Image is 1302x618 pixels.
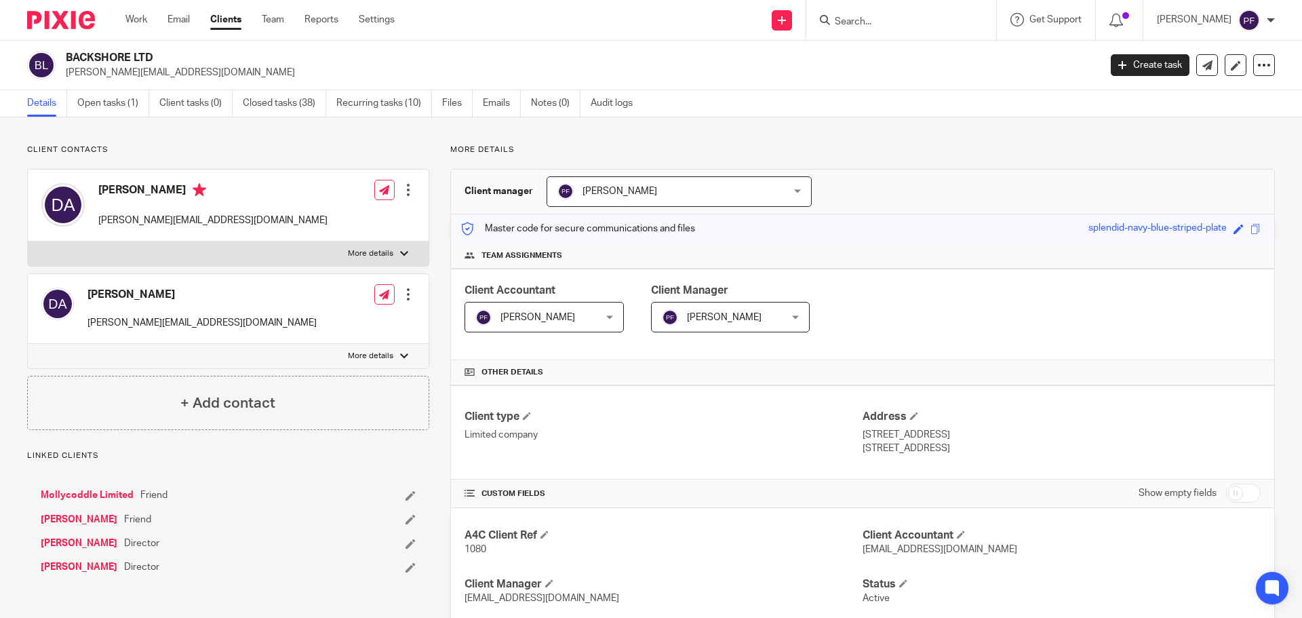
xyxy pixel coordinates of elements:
[27,11,95,29] img: Pixie
[41,537,117,550] a: [PERSON_NAME]
[863,545,1017,554] span: [EMAIL_ADDRESS][DOMAIN_NAME]
[500,313,575,322] span: [PERSON_NAME]
[336,90,432,117] a: Recurring tasks (10)
[863,594,890,603] span: Active
[465,488,863,499] h4: CUSTOM FIELDS
[863,577,1261,592] h4: Status
[583,187,657,196] span: [PERSON_NAME]
[475,309,492,326] img: svg%3E
[27,144,429,155] p: Client contacts
[87,288,317,302] h4: [PERSON_NAME]
[348,248,393,259] p: More details
[651,285,728,296] span: Client Manager
[465,285,555,296] span: Client Accountant
[27,51,56,79] img: svg%3E
[66,66,1090,79] p: [PERSON_NAME][EMAIL_ADDRESS][DOMAIN_NAME]
[359,13,395,26] a: Settings
[98,214,328,227] p: [PERSON_NAME][EMAIL_ADDRESS][DOMAIN_NAME]
[41,488,134,502] a: Mollycoddle Limited
[41,288,74,320] img: svg%3E
[481,250,562,261] span: Team assignments
[159,90,233,117] a: Client tasks (0)
[304,13,338,26] a: Reports
[1088,221,1227,237] div: splendid-navy-blue-striped-plate
[41,183,85,227] img: svg%3E
[243,90,326,117] a: Closed tasks (38)
[124,537,159,550] span: Director
[140,488,167,502] span: Friend
[465,577,863,592] h4: Client Manager
[77,90,149,117] a: Open tasks (1)
[863,528,1261,543] h4: Client Accountant
[465,594,619,603] span: [EMAIL_ADDRESS][DOMAIN_NAME]
[262,13,284,26] a: Team
[483,90,521,117] a: Emails
[465,528,863,543] h4: A4C Client Ref
[180,393,275,414] h4: + Add contact
[167,13,190,26] a: Email
[450,144,1275,155] p: More details
[98,183,328,200] h4: [PERSON_NAME]
[461,222,695,235] p: Master code for secure communications and files
[1157,13,1231,26] p: [PERSON_NAME]
[27,450,429,461] p: Linked clients
[591,90,643,117] a: Audit logs
[1139,486,1217,500] label: Show empty fields
[687,313,762,322] span: [PERSON_NAME]
[41,560,117,574] a: [PERSON_NAME]
[531,90,580,117] a: Notes (0)
[348,351,393,362] p: More details
[1238,9,1260,31] img: svg%3E
[87,316,317,330] p: [PERSON_NAME][EMAIL_ADDRESS][DOMAIN_NAME]
[481,367,543,378] span: Other details
[1029,15,1082,24] span: Get Support
[66,51,886,65] h2: BACKSHORE LTD
[662,309,678,326] img: svg%3E
[465,428,863,442] p: Limited company
[124,513,151,526] span: Friend
[863,428,1261,442] p: [STREET_ADDRESS]
[833,16,955,28] input: Search
[465,185,533,198] h3: Client manager
[41,513,117,526] a: [PERSON_NAME]
[442,90,473,117] a: Files
[125,13,147,26] a: Work
[210,13,241,26] a: Clients
[124,560,159,574] span: Director
[863,410,1261,424] h4: Address
[27,90,67,117] a: Details
[863,442,1261,455] p: [STREET_ADDRESS]
[193,183,206,197] i: Primary
[465,410,863,424] h4: Client type
[1111,54,1189,76] a: Create task
[465,545,486,554] span: 1080
[557,183,574,199] img: svg%3E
